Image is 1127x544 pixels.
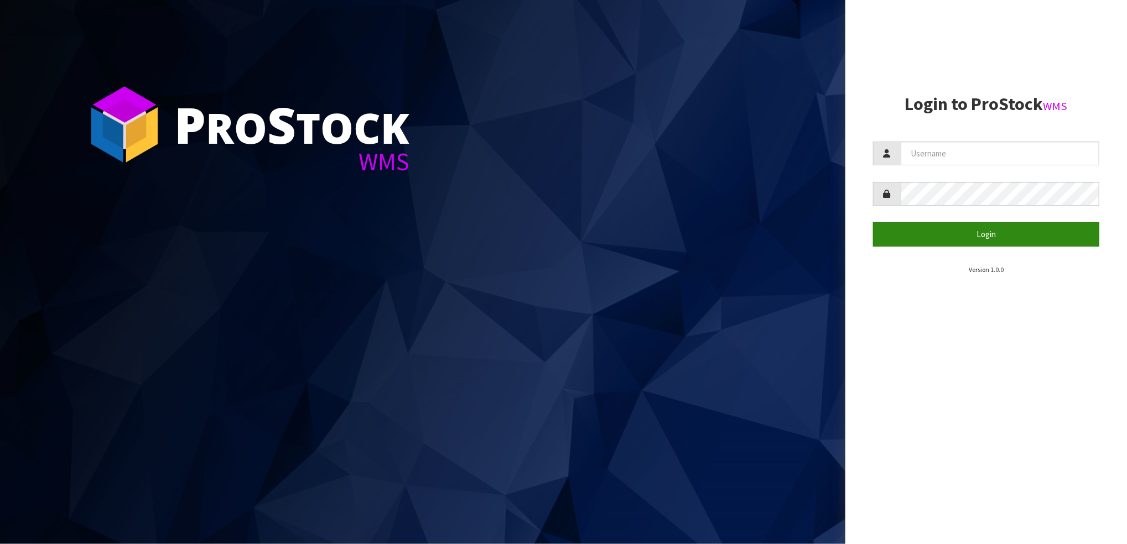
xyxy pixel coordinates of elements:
div: WMS [174,149,409,174]
span: S [267,91,296,158]
div: ro tock [174,100,409,149]
button: Login [873,222,1099,246]
h2: Login to ProStock [873,95,1099,114]
span: P [174,91,206,158]
img: ProStock Cube [83,83,166,166]
small: Version 1.0.0 [969,265,1004,274]
input: Username [901,142,1099,165]
small: WMS [1043,99,1067,113]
